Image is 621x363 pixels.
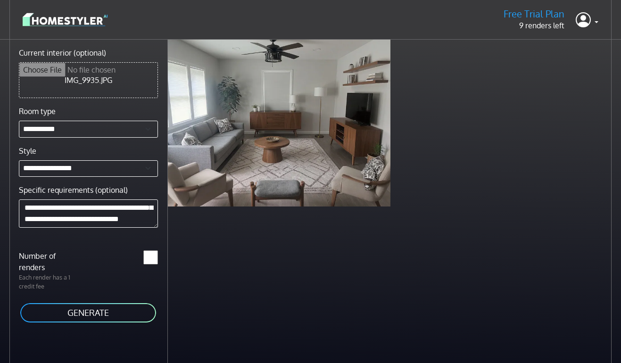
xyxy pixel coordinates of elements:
p: 9 renders left [504,20,564,31]
label: Number of renders [13,250,88,273]
label: Specific requirements (optional) [19,184,128,196]
h5: Free Trial Plan [504,8,564,20]
p: Each render has a 1 credit fee [13,273,88,291]
button: GENERATE [19,302,157,323]
img: logo-3de290ba35641baa71223ecac5eacb59cb85b4c7fdf211dc9aaecaaee71ea2f8.svg [23,11,108,28]
label: Room type [19,106,56,117]
label: Current interior (optional) [19,47,106,58]
label: Style [19,145,36,157]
